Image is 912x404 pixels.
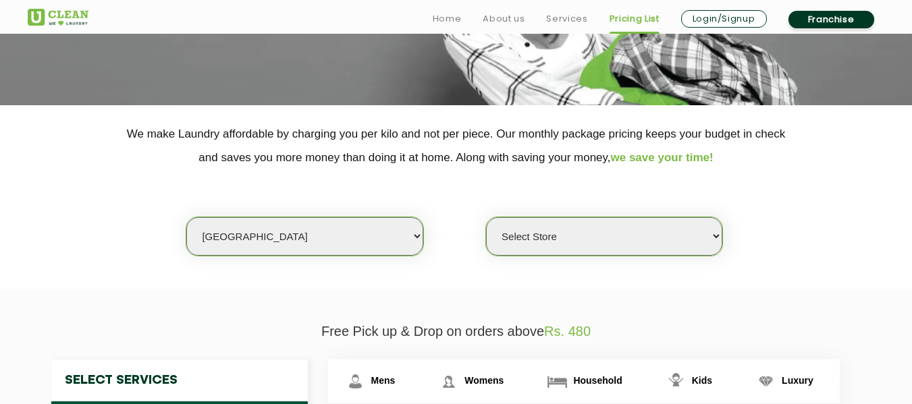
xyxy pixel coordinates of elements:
[545,370,569,393] img: Household
[754,370,778,393] img: Luxury
[573,375,622,386] span: Household
[610,11,660,27] a: Pricing List
[51,359,308,401] h4: Select Services
[546,11,587,27] a: Services
[782,375,813,386] span: Luxury
[344,370,367,393] img: Mens
[433,11,462,27] a: Home
[681,10,767,28] a: Login/Signup
[611,151,714,164] span: we save your time!
[437,370,460,393] img: Womens
[788,11,874,28] a: Franchise
[544,324,591,339] span: Rs. 480
[28,324,885,339] p: Free Pick up & Drop on orders above
[28,122,885,169] p: We make Laundry affordable by charging you per kilo and not per piece. Our monthly package pricin...
[664,370,688,393] img: Kids
[483,11,525,27] a: About us
[28,9,88,26] img: UClean Laundry and Dry Cleaning
[371,375,396,386] span: Mens
[464,375,504,386] span: Womens
[692,375,712,386] span: Kids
